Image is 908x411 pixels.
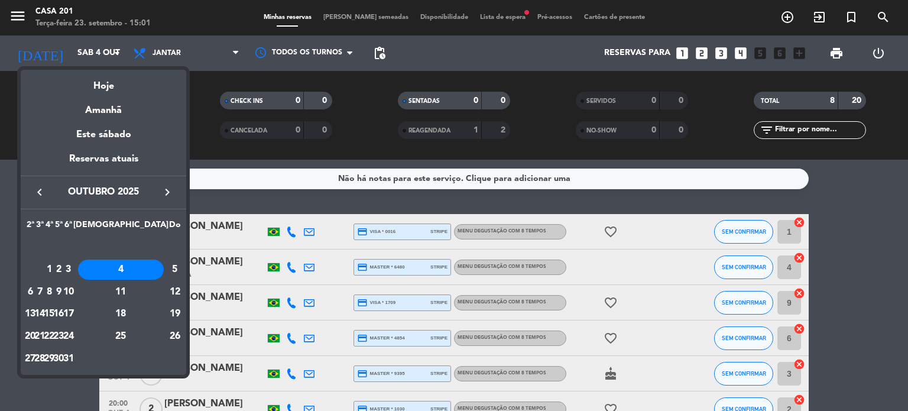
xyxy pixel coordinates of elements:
[64,258,73,281] td: 3 de outubro de 2025
[21,70,186,94] div: Hoje
[64,303,73,325] td: 17 de outubro de 2025
[54,258,63,281] td: 2 de outubro de 2025
[26,349,35,369] div: 27
[44,258,54,281] td: 1 de outubro de 2025
[169,326,181,347] div: 26
[25,218,35,237] th: Segunda-feira
[54,348,63,370] td: 30 de outubro de 2025
[64,304,73,324] div: 17
[64,349,73,369] div: 31
[64,260,73,280] div: 3
[157,185,178,200] button: keyboard_arrow_right
[45,349,54,369] div: 29
[64,281,73,303] td: 10 de outubro de 2025
[54,325,63,348] td: 23 de outubro de 2025
[35,218,44,237] th: Terça-feira
[160,185,174,199] i: keyboard_arrow_right
[169,282,181,302] div: 12
[54,349,63,369] div: 30
[73,258,168,281] td: 4 de outubro de 2025
[54,281,63,303] td: 9 de outubro de 2025
[73,218,168,237] th: Sábado
[54,260,63,280] div: 2
[29,185,50,200] button: keyboard_arrow_left
[168,258,181,281] td: 5 de outubro de 2025
[45,304,54,324] div: 15
[35,326,44,347] div: 21
[64,282,73,302] div: 10
[26,326,35,347] div: 20
[35,349,44,369] div: 28
[33,185,47,199] i: keyboard_arrow_left
[35,303,44,325] td: 14 de outubro de 2025
[78,326,164,347] div: 25
[54,303,63,325] td: 16 de outubro de 2025
[44,348,54,370] td: 29 de outubro de 2025
[44,325,54,348] td: 22 de outubro de 2025
[35,282,44,302] div: 7
[168,218,181,237] th: Domingo
[25,348,35,370] td: 27 de outubro de 2025
[50,185,157,200] span: outubro 2025
[25,325,35,348] td: 20 de outubro de 2025
[169,304,181,324] div: 19
[73,325,168,348] td: 25 de outubro de 2025
[21,94,186,118] div: Amanhã
[78,282,164,302] div: 11
[168,303,181,325] td: 19 de outubro de 2025
[73,303,168,325] td: 18 de outubro de 2025
[54,326,63,347] div: 23
[73,281,168,303] td: 11 de outubro de 2025
[64,325,73,348] td: 24 de outubro de 2025
[45,260,54,280] div: 1
[25,236,181,258] td: OUT
[35,348,44,370] td: 28 de outubro de 2025
[21,151,186,176] div: Reservas atuais
[44,281,54,303] td: 8 de outubro de 2025
[35,281,44,303] td: 7 de outubro de 2025
[44,303,54,325] td: 15 de outubro de 2025
[35,325,44,348] td: 21 de outubro de 2025
[45,326,54,347] div: 22
[78,260,164,280] div: 4
[44,218,54,237] th: Quarta-feira
[54,304,63,324] div: 16
[168,281,181,303] td: 12 de outubro de 2025
[64,348,73,370] td: 31 de outubro de 2025
[26,304,35,324] div: 13
[26,282,35,302] div: 6
[54,282,63,302] div: 9
[25,303,35,325] td: 13 de outubro de 2025
[21,118,186,151] div: Este sábado
[45,282,54,302] div: 8
[64,326,73,347] div: 24
[78,304,164,324] div: 18
[169,260,181,280] div: 5
[64,218,73,237] th: Sexta-feira
[168,325,181,348] td: 26 de outubro de 2025
[25,281,35,303] td: 6 de outubro de 2025
[35,304,44,324] div: 14
[54,218,63,237] th: Quinta-feira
